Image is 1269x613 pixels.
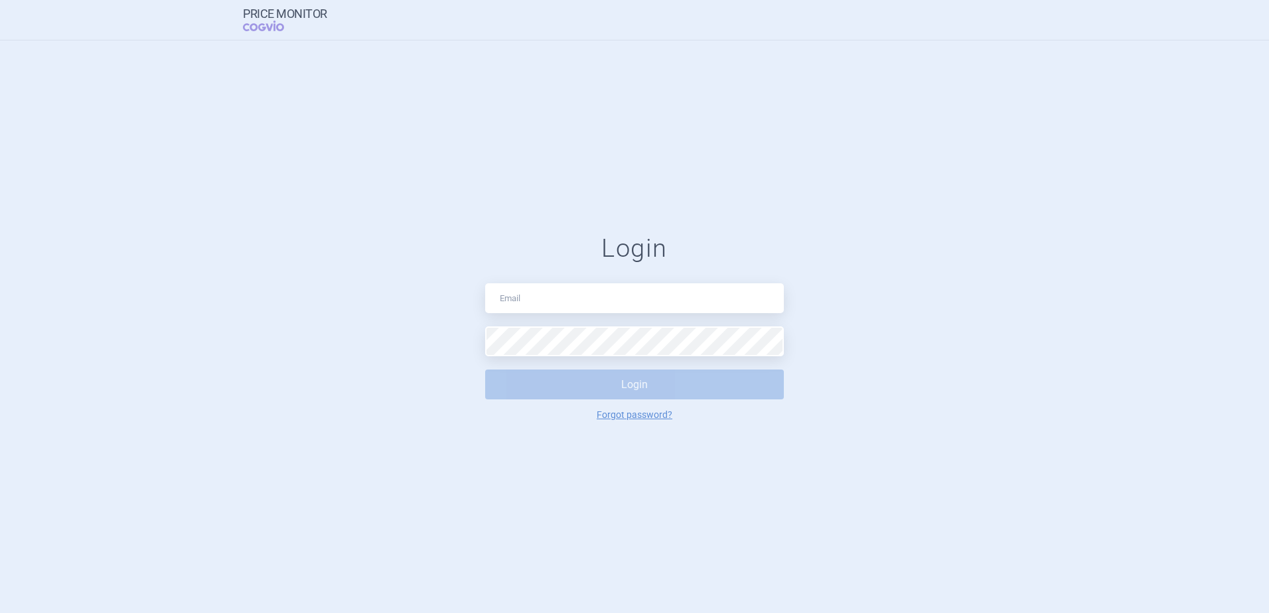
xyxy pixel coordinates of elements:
a: Forgot password? [597,410,672,419]
span: COGVIO [243,21,303,31]
input: Email [485,283,784,313]
button: Login [485,370,784,399]
h1: Login [485,234,784,264]
a: Price MonitorCOGVIO [243,7,327,33]
strong: Price Monitor [243,7,327,21]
